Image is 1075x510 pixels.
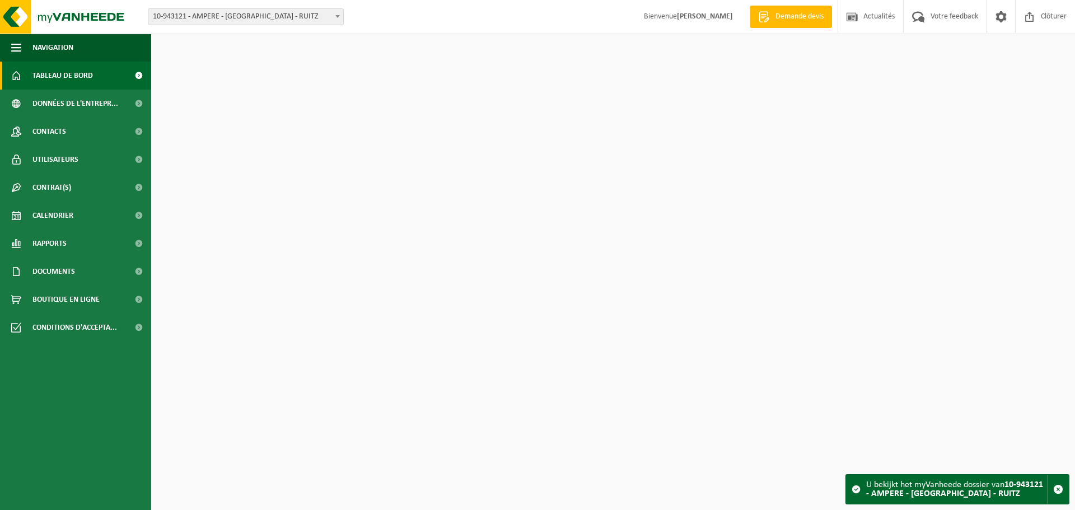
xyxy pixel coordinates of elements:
a: Demande devis [750,6,832,28]
span: Documents [32,258,75,286]
span: Utilisateurs [32,146,78,174]
span: 10-943121 - AMPERE - VEOLIA - RUITZ [148,8,344,25]
span: Conditions d'accepta... [32,314,117,341]
span: Contrat(s) [32,174,71,202]
span: Calendrier [32,202,73,230]
span: 10-943121 - AMPERE - VEOLIA - RUITZ [148,9,343,25]
strong: [PERSON_NAME] [677,12,733,21]
span: Rapports [32,230,67,258]
span: Données de l'entrepr... [32,90,118,118]
span: Demande devis [773,11,826,22]
span: Navigation [32,34,73,62]
span: Tableau de bord [32,62,93,90]
strong: 10-943121 - AMPERE - [GEOGRAPHIC_DATA] - RUITZ [866,480,1043,498]
span: Contacts [32,118,66,146]
span: Boutique en ligne [32,286,100,314]
div: U bekijkt het myVanheede dossier van [866,475,1047,504]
